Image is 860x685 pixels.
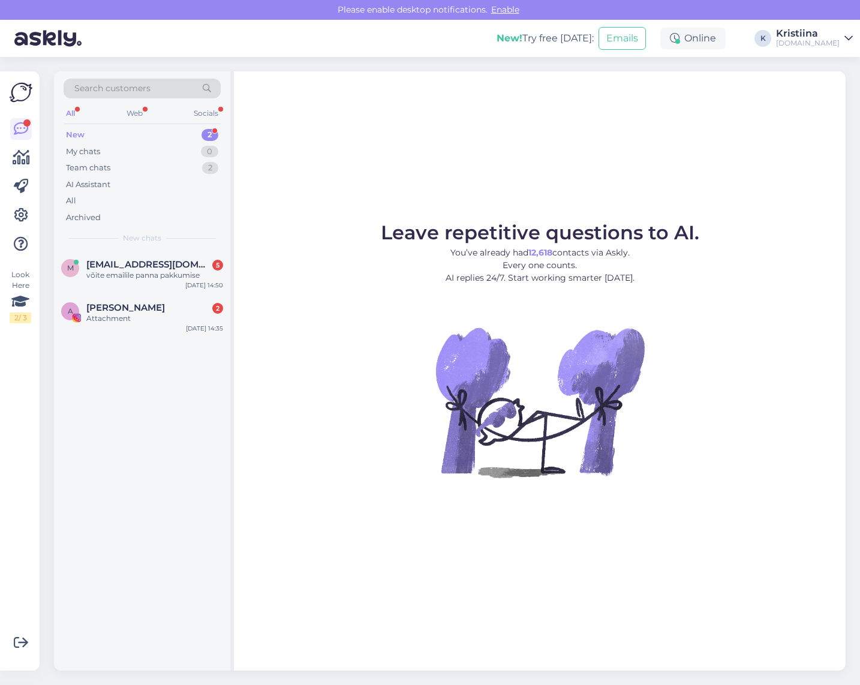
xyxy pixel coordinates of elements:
span: meelis93@gmail.com [86,259,211,270]
div: Kristiina [776,29,840,38]
div: Try free [DATE]: [497,31,594,46]
div: Team chats [66,162,110,174]
span: Leave repetitive questions to AI. [381,221,699,244]
b: 12,618 [528,247,552,258]
div: K [754,30,771,47]
span: m [67,263,74,272]
span: Anete Sepp [86,302,165,313]
div: [DATE] 14:35 [186,324,223,333]
button: Emails [599,27,646,50]
div: Look Here [10,269,31,323]
div: [DATE] 14:50 [185,281,223,290]
span: New chats [123,233,161,244]
div: võite emailile panna pakkumise [86,270,223,281]
img: No Chat active [432,294,648,510]
div: 2 / 3 [10,313,31,323]
div: 2 [212,303,223,314]
span: Search customers [74,82,151,95]
div: My chats [66,146,100,158]
div: 5 [212,260,223,271]
div: All [66,195,76,207]
div: AI Assistant [66,179,110,191]
div: New [66,129,85,141]
p: You’ve already had contacts via Askly. Every one counts. AI replies 24/7. Start working smarter [... [381,247,699,284]
div: 2 [202,129,218,141]
div: Web [124,106,145,121]
div: Archived [66,212,101,224]
span: Enable [488,4,523,15]
img: Askly Logo [10,81,32,104]
div: Attachment [86,313,223,324]
b: New! [497,32,522,44]
div: [DOMAIN_NAME] [776,38,840,48]
div: 0 [201,146,218,158]
div: Socials [191,106,221,121]
div: Online [660,28,726,49]
a: Kristiina[DOMAIN_NAME] [776,29,853,48]
div: 2 [202,162,218,174]
span: A [68,307,73,316]
div: All [64,106,77,121]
